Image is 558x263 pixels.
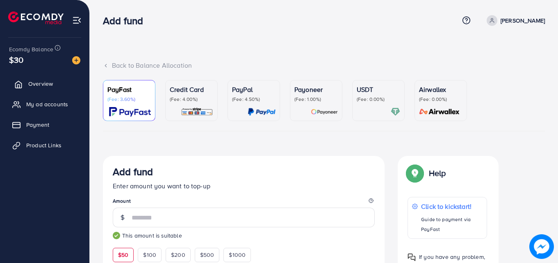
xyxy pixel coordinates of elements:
a: Overview [6,75,83,92]
p: (Fee: 0.00%) [419,96,462,103]
a: Payment [6,117,83,133]
a: [PERSON_NAME] [483,15,545,26]
p: [PERSON_NAME] [501,16,545,25]
span: $1000 [229,251,246,259]
p: Enter amount you want to top-up [113,181,375,191]
img: Popup guide [408,253,416,261]
img: card [391,107,400,117]
span: Product Links [26,141,61,149]
span: $100 [143,251,156,259]
div: Back to Balance Allocation [103,61,545,70]
legend: Amount [113,197,375,208]
h3: Add fund [113,166,153,178]
p: Click to kickstart! [421,201,482,211]
p: (Fee: 4.00%) [170,96,213,103]
p: Payoneer [294,85,338,94]
a: My ad accounts [6,96,83,112]
p: USDT [357,85,400,94]
p: PayFast [107,85,151,94]
span: $50 [118,251,128,259]
img: card [417,107,462,117]
img: Popup guide [408,166,422,181]
p: Airwallex [419,85,462,94]
small: This amount is suitable [113,231,375,240]
p: (Fee: 4.50%) [232,96,276,103]
img: card [311,107,338,117]
p: Guide to payment via PayFast [421,215,482,234]
h3: Add fund [103,15,150,27]
img: image [72,56,80,64]
p: (Fee: 3.60%) [107,96,151,103]
span: $30 [9,54,23,66]
p: Help [429,168,446,178]
img: guide [113,232,120,239]
img: menu [72,16,82,25]
span: Ecomdy Balance [9,45,53,53]
span: Payment [26,121,49,129]
p: PayPal [232,85,276,94]
img: card [248,107,276,117]
img: card [109,107,151,117]
img: image [529,234,554,259]
p: (Fee: 1.00%) [294,96,338,103]
span: $200 [171,251,185,259]
span: Overview [28,80,53,88]
p: Credit Card [170,85,213,94]
img: logo [8,11,64,24]
span: My ad accounts [26,100,68,108]
p: (Fee: 0.00%) [357,96,400,103]
span: $500 [200,251,214,259]
img: card [181,107,213,117]
a: Product Links [6,137,83,153]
